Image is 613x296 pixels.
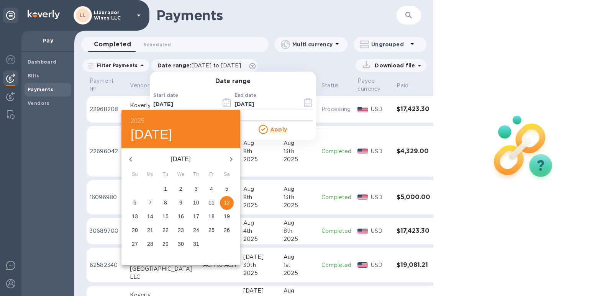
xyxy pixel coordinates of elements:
p: 30 [178,240,184,248]
button: 16 [174,210,188,224]
p: 4 [210,185,213,193]
button: 23 [174,224,188,237]
button: 24 [189,224,203,237]
button: 11 [205,196,218,210]
button: 2 [174,182,188,196]
button: 9 [174,196,188,210]
p: 10 [193,199,199,206]
button: 10 [189,196,203,210]
button: 6 [128,196,142,210]
button: 21 [143,224,157,237]
button: 2025 [131,116,144,126]
button: 19 [220,210,234,224]
button: 20 [128,224,142,237]
p: 9 [179,199,182,206]
button: 22 [159,224,172,237]
button: 8 [159,196,172,210]
p: 21 [147,226,153,234]
span: Su [128,171,142,178]
p: [DATE] [140,155,222,164]
p: 29 [162,240,169,248]
button: 12 [220,196,234,210]
p: 12 [224,199,230,206]
button: 15 [159,210,172,224]
button: 31 [189,237,203,251]
p: 1 [164,185,167,193]
p: 23 [178,226,184,234]
p: 28 [147,240,153,248]
p: 24 [193,226,199,234]
p: 31 [193,240,199,248]
span: Mo [143,171,157,178]
button: 25 [205,224,218,237]
p: 25 [208,226,215,234]
button: 1 [159,182,172,196]
button: 27 [128,237,142,251]
p: 6 [133,199,136,206]
p: 18 [208,213,215,220]
p: 14 [147,213,153,220]
p: 16 [178,213,184,220]
button: 5 [220,182,234,196]
p: 26 [224,226,230,234]
button: 18 [205,210,218,224]
button: 30 [174,237,188,251]
p: 2 [179,185,182,193]
button: 14 [143,210,157,224]
button: 4 [205,182,218,196]
button: 13 [128,210,142,224]
span: Tu [159,171,172,178]
button: [DATE] [131,126,172,142]
span: Th [189,171,203,178]
button: 7 [143,196,157,210]
button: 28 [143,237,157,251]
button: 3 [189,182,203,196]
button: 26 [220,224,234,237]
span: Fr [205,171,218,178]
button: 17 [189,210,203,224]
p: 5 [225,185,228,193]
p: 13 [132,213,138,220]
p: 27 [132,240,138,248]
p: 19 [224,213,230,220]
p: 3 [195,185,198,193]
p: 17 [193,213,199,220]
p: 15 [162,213,169,220]
p: 20 [132,226,138,234]
p: 22 [162,226,169,234]
p: 8 [164,199,167,206]
button: 29 [159,237,172,251]
span: We [174,171,188,178]
p: 7 [149,199,152,206]
span: Sa [220,171,234,178]
p: 11 [208,199,215,206]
